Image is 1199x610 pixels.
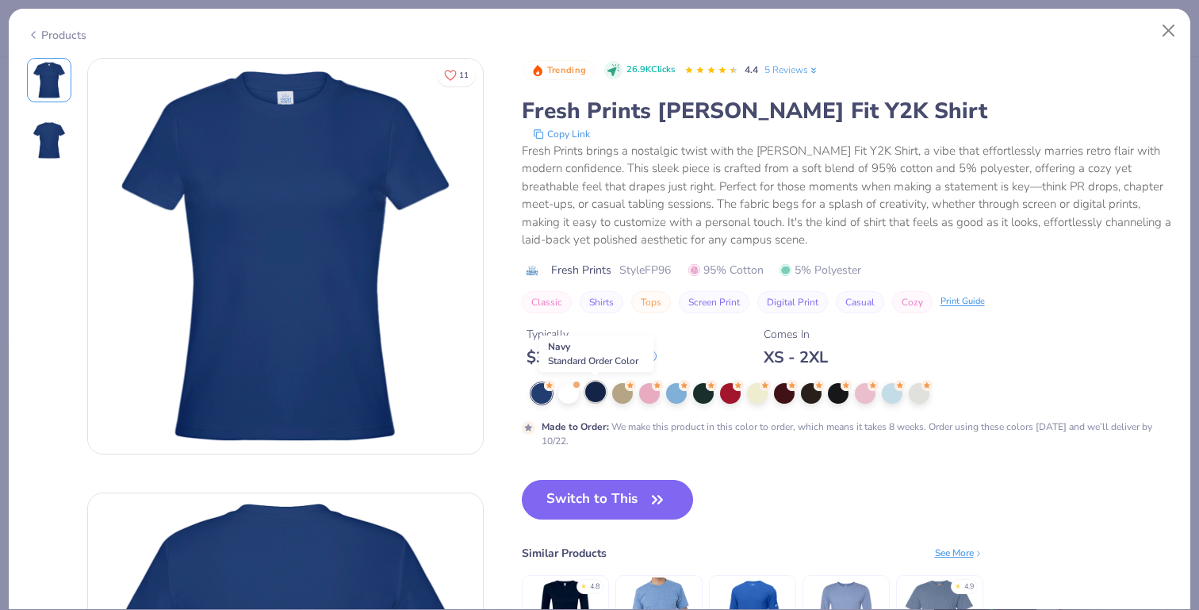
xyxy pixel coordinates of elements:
span: Style FP96 [619,262,671,278]
div: $ 30.00 - $ 38.00 [527,347,657,367]
button: Digital Print [757,291,828,313]
div: 4.9 [964,581,974,593]
button: Like [437,63,476,86]
button: Shirts [580,291,623,313]
img: brand logo [522,264,543,277]
span: 4.4 [745,63,758,76]
div: 4.8 [590,581,599,593]
div: 4.4 Stars [684,58,738,83]
div: Fresh Prints brings a nostalgic twist with the [PERSON_NAME] Fit Y2K Shirt, a vibe that effortles... [522,142,1173,249]
div: We make this product in this color to order, which means it takes 8 weeks. Order using these colo... [542,420,1156,448]
span: Standard Order Color [548,355,638,367]
button: Screen Print [679,291,749,313]
button: copy to clipboard [528,126,595,142]
span: 26.9K Clicks [626,63,675,77]
span: Fresh Prints [551,262,611,278]
span: 95% Cotton [688,262,764,278]
button: Casual [836,291,884,313]
div: Navy [539,336,654,372]
div: Fresh Prints [PERSON_NAME] Fit Y2K Shirt [522,96,1173,126]
div: ★ [580,581,587,588]
button: Classic [522,291,572,313]
button: Switch to This [522,480,694,520]
span: Trending [547,66,586,75]
div: Typically [527,326,657,343]
img: Trending sort [531,64,544,77]
strong: Made to Order : [542,420,609,433]
div: See More [935,546,983,560]
div: XS - 2XL [764,347,828,367]
div: Comes In [764,326,828,343]
div: Similar Products [522,545,607,562]
span: 5% Polyester [780,262,861,278]
div: ★ [955,581,961,588]
button: Badge Button [523,60,595,81]
img: Back [30,121,68,159]
button: Close [1154,16,1184,46]
span: 11 [459,71,469,79]
div: Print Guide [940,295,985,309]
a: 5 Reviews [764,63,819,77]
button: Tops [631,291,671,313]
img: Front [88,59,483,454]
img: Front [30,61,68,99]
button: Cozy [892,291,933,313]
div: Products [27,27,86,44]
